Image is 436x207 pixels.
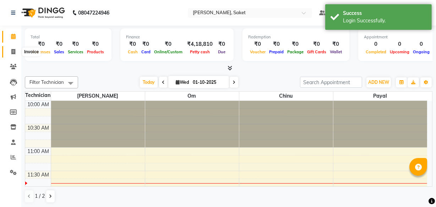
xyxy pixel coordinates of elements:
div: ₹0 [285,40,305,48]
div: Total [31,34,106,40]
span: Chinu [239,92,333,100]
div: Success [343,10,426,17]
b: 08047224946 [78,3,109,23]
span: Online/Custom [152,49,184,54]
span: Wallet [328,49,344,54]
div: ₹0 [152,40,184,48]
div: ₹0 [66,40,85,48]
div: Redemption [248,34,344,40]
div: ₹4,18,810 [184,40,216,48]
div: 0 [364,40,388,48]
span: 1 / 2 [35,192,45,200]
div: 10:30 AM [26,124,51,132]
span: Petty cash [188,49,212,54]
span: Prepaid [267,49,285,54]
div: ₹0 [305,40,328,48]
input: Search Appointment [300,77,362,88]
div: 10:00 AM [26,101,51,108]
div: Technician [25,92,51,99]
div: 11:30 AM [26,171,51,179]
span: Today [140,77,158,88]
div: ₹0 [248,40,267,48]
span: Completed [364,49,388,54]
input: 2025-10-01 [191,77,226,88]
span: Sales [52,49,66,54]
span: Filter Technician [29,79,64,85]
span: payal [333,92,427,100]
div: ₹0 [52,40,66,48]
span: Due [216,49,227,54]
span: Card [140,49,152,54]
span: Gift Cards [305,49,328,54]
img: logo [18,3,67,23]
span: Ongoing [411,49,431,54]
span: Services [66,49,85,54]
div: ₹0 [216,40,228,48]
div: ₹0 [85,40,106,48]
div: ₹0 [126,40,140,48]
div: ₹0 [267,40,285,48]
span: Wed [174,80,191,85]
span: [PERSON_NAME] [51,92,145,100]
span: Voucher [248,49,267,54]
div: 0 [388,40,411,48]
span: Om [145,92,239,100]
span: ADD NEW [368,80,389,85]
span: Cash [126,49,140,54]
div: Login Successfully. [343,17,426,24]
div: ₹0 [140,40,152,48]
div: ₹0 [328,40,344,48]
span: Products [85,49,106,54]
div: Finance [126,34,228,40]
div: 0 [411,40,431,48]
div: 11:00 AM [26,148,51,155]
span: Upcoming [388,49,411,54]
div: ₹0 [31,40,52,48]
span: Package [285,49,305,54]
div: Invoice [22,48,40,56]
button: ADD NEW [366,77,391,87]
